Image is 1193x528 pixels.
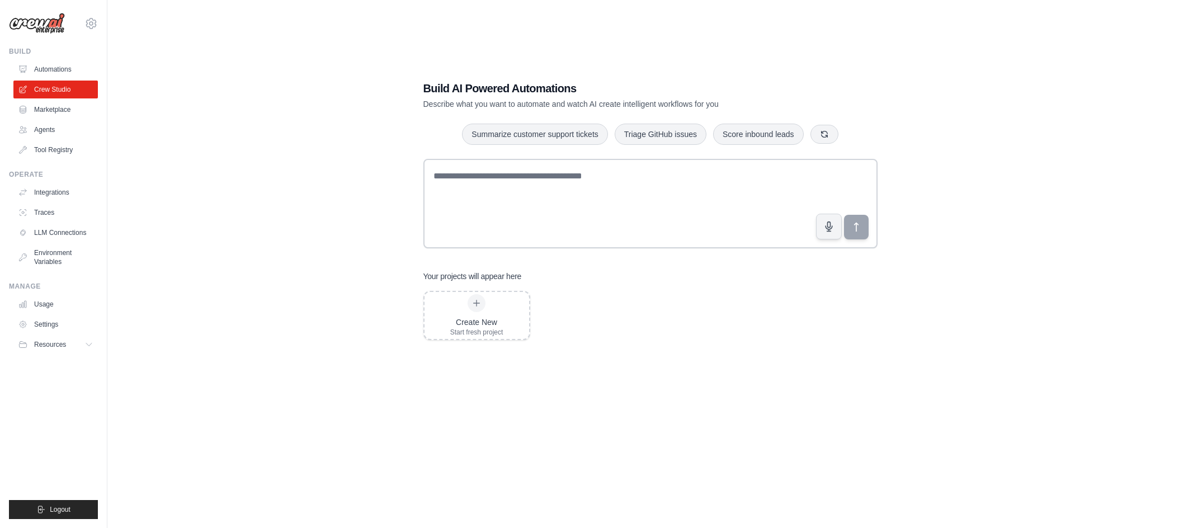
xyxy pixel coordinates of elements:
[9,170,98,179] div: Operate
[13,101,98,119] a: Marketplace
[9,47,98,56] div: Build
[810,125,838,144] button: Get new suggestions
[423,98,799,110] p: Describe what you want to automate and watch AI create intelligent workflows for you
[615,124,706,145] button: Triage GitHub issues
[13,183,98,201] a: Integrations
[423,81,799,96] h1: Build AI Powered Automations
[50,505,70,514] span: Logout
[13,244,98,271] a: Environment Variables
[13,336,98,353] button: Resources
[13,60,98,78] a: Automations
[713,124,804,145] button: Score inbound leads
[9,13,65,34] img: Logo
[13,121,98,139] a: Agents
[9,282,98,291] div: Manage
[13,141,98,159] a: Tool Registry
[462,124,607,145] button: Summarize customer support tickets
[9,500,98,519] button: Logout
[13,295,98,313] a: Usage
[13,81,98,98] a: Crew Studio
[450,317,503,328] div: Create New
[423,271,522,282] h3: Your projects will appear here
[34,340,66,349] span: Resources
[816,214,842,239] button: Click to speak your automation idea
[450,328,503,337] div: Start fresh project
[13,315,98,333] a: Settings
[13,204,98,221] a: Traces
[13,224,98,242] a: LLM Connections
